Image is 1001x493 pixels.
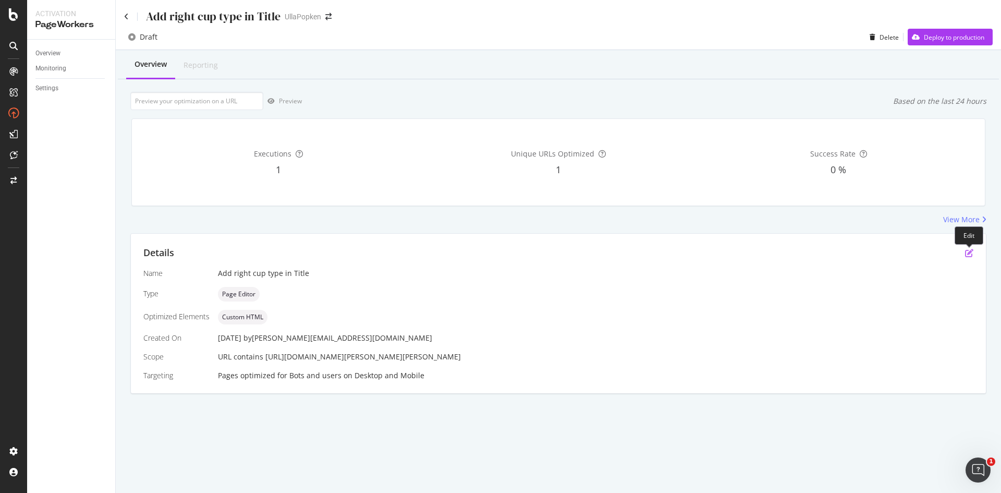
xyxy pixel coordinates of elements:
[146,8,280,25] div: Add right cup type in Title
[35,19,107,31] div: PageWorkers
[35,83,108,94] a: Settings
[285,11,321,22] div: UllaPopken
[143,352,210,362] div: Scope
[35,63,108,74] a: Monitoring
[908,29,993,45] button: Deploy to production
[966,458,991,483] iframe: Intercom live chat
[880,33,899,42] div: Delete
[955,226,983,245] div: Edit
[143,246,174,260] div: Details
[511,149,594,159] span: Unique URLs Optimized
[140,32,157,42] div: Draft
[124,13,129,20] a: Click to go back
[218,370,973,381] div: Pages optimized for on
[943,214,986,225] a: View More
[865,29,899,45] button: Delete
[254,149,291,159] span: Executions
[222,291,255,297] span: Page Editor
[276,163,281,176] span: 1
[218,287,260,302] div: neutral label
[289,370,341,381] div: Bots and users
[556,163,561,176] span: 1
[987,458,995,466] span: 1
[143,288,210,299] div: Type
[893,96,986,106] div: Based on the last 24 hours
[943,214,980,225] div: View More
[35,63,66,74] div: Monitoring
[218,268,973,279] div: Add right cup type in Title
[218,310,267,324] div: neutral label
[143,370,210,381] div: Targeting
[810,149,856,159] span: Success Rate
[143,333,210,343] div: Created On
[325,13,332,20] div: arrow-right-arrow-left
[924,33,984,42] div: Deploy to production
[279,97,302,105] div: Preview
[35,48,108,59] a: Overview
[135,59,167,69] div: Overview
[35,8,107,19] div: Activation
[218,333,973,343] div: [DATE]
[965,249,973,257] div: pen-to-square
[184,60,218,70] div: Reporting
[130,92,263,110] input: Preview your optimization on a URL
[263,93,302,110] button: Preview
[143,311,210,322] div: Optimized Elements
[143,268,210,279] div: Name
[35,48,60,59] div: Overview
[35,83,58,94] div: Settings
[831,163,846,176] span: 0 %
[218,352,461,362] span: URL contains [URL][DOMAIN_NAME][PERSON_NAME][PERSON_NAME]
[243,333,432,343] div: by [PERSON_NAME][EMAIL_ADDRESS][DOMAIN_NAME]
[355,370,424,381] div: Desktop and Mobile
[222,314,263,320] span: Custom HTML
